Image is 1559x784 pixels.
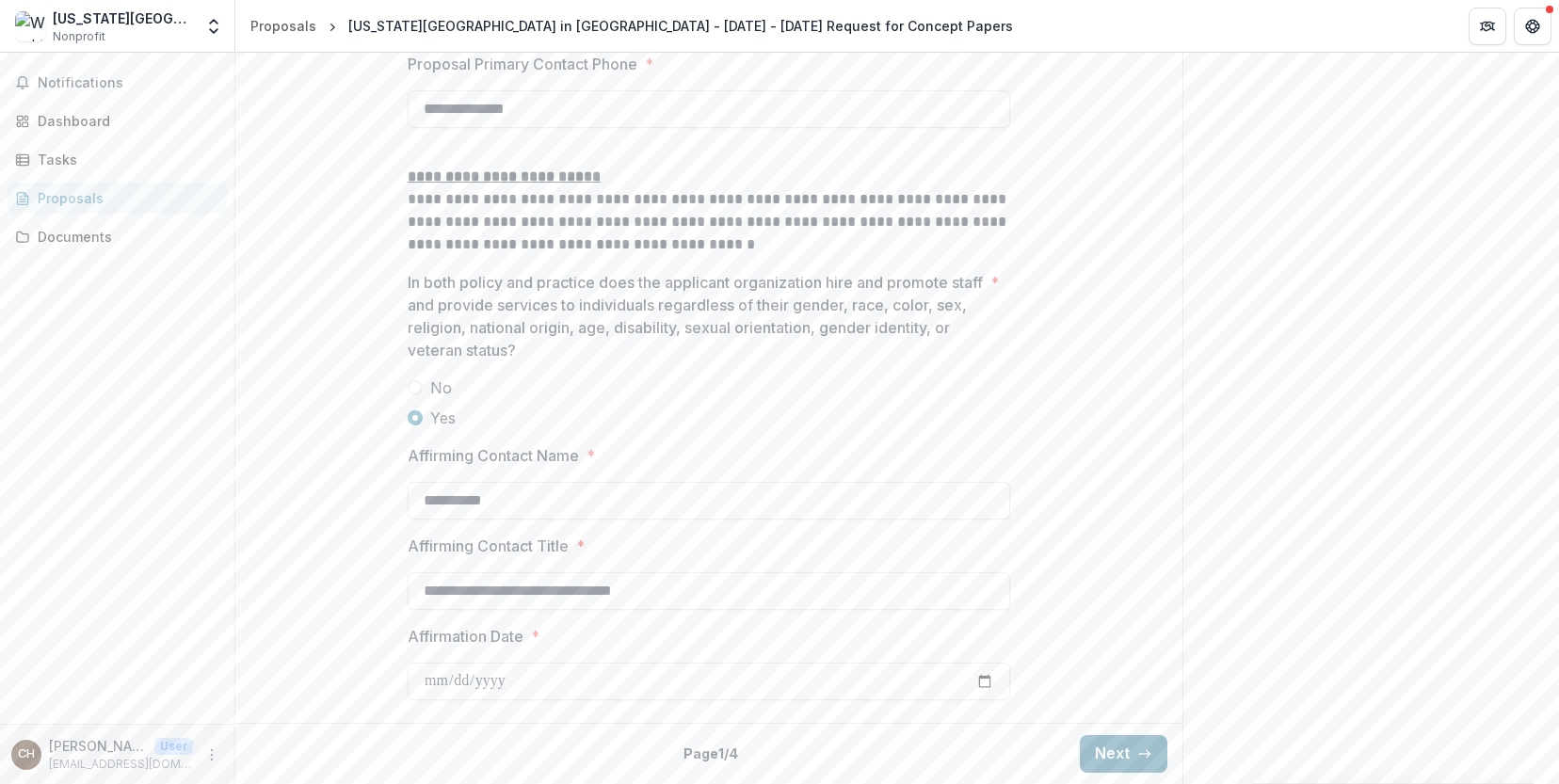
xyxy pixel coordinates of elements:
[53,28,105,45] span: Nonprofit
[18,748,35,760] div: Chad Henry
[38,227,212,247] div: Documents
[1514,8,1551,45] button: Get Help
[154,738,193,755] p: User
[348,16,1013,36] div: [US_STATE][GEOGRAPHIC_DATA] in [GEOGRAPHIC_DATA] - [DATE] - [DATE] Request for Concept Papers
[430,376,452,399] span: No
[243,12,324,40] a: Proposals
[201,8,227,45] button: Open entity switcher
[408,625,523,648] p: Affirmation Date
[15,11,45,41] img: Washington University in St. Louis
[683,744,738,763] p: Page 1 / 4
[408,271,983,361] p: In both policy and practice does the applicant organization hire and promote staff and provide se...
[8,105,227,136] a: Dashboard
[49,736,147,756] p: [PERSON_NAME]
[38,150,212,169] div: Tasks
[8,144,227,175] a: Tasks
[1080,735,1167,773] button: Next
[250,16,316,36] div: Proposals
[53,8,193,28] div: [US_STATE][GEOGRAPHIC_DATA] in [GEOGRAPHIC_DATA][PERSON_NAME]
[1469,8,1506,45] button: Partners
[408,53,637,75] p: Proposal Primary Contact Phone
[8,183,227,214] a: Proposals
[8,68,227,98] button: Notifications
[38,75,219,91] span: Notifications
[49,756,193,773] p: [EMAIL_ADDRESS][DOMAIN_NAME]
[243,12,1021,40] nav: breadcrumb
[408,444,579,467] p: Affirming Contact Name
[38,188,212,208] div: Proposals
[38,111,212,131] div: Dashboard
[201,744,223,766] button: More
[408,535,569,557] p: Affirming Contact Title
[430,407,456,429] span: Yes
[8,221,227,252] a: Documents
